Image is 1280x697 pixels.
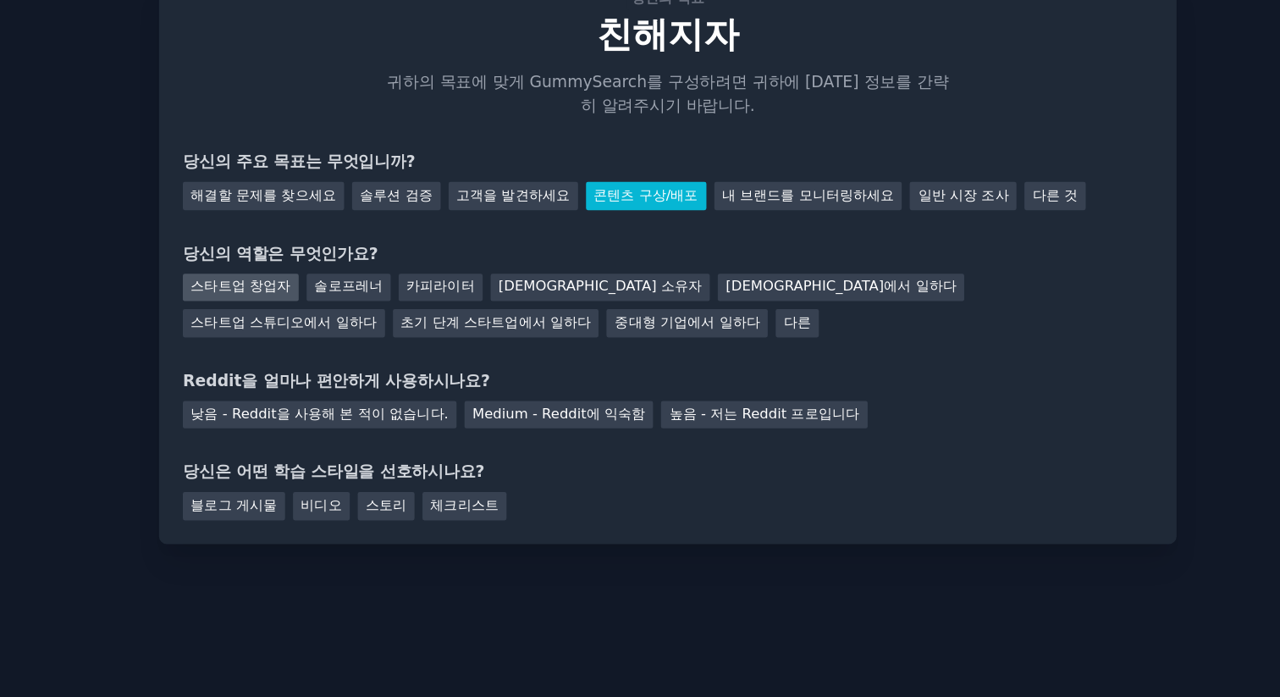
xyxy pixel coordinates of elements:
font: 솔로프레너 [377,274,428,286]
font: Reddit을 얼마나 편안하게 사용하시나요? [279,344,508,357]
font: 내 브랜드를 모니터링하세요 [681,207,809,219]
font: 중대형 기업에서 일하다 [600,301,709,313]
font: 당신은 어떤 학습 스타일을 선호하시나요? [279,412,504,425]
font: 다른 것 [912,207,946,219]
font: 일반 시장 조사 [826,207,894,219]
font: 비디오 [367,438,397,450]
font: 카피라이터 [445,274,496,286]
font: 높음 - 저는 Reddit 프로입니다 [641,369,782,381]
font: 콘텐츠 구상/배포 [585,207,663,219]
a: ← 뒤로 [261,628,299,641]
font: 체크리스트 [463,438,514,450]
font: [DEMOGRAPHIC_DATA]에서 일하다 [683,274,855,286]
font: 당신의 역할은 무엇인가요? [279,249,424,263]
font: 귀하의 목표에 맞게 GummySearch를 구성하려면 귀하에 [DATE] 정보를 간략히 알려주시기 바랍니다. [431,121,849,152]
font: 초기 단계 스타트업에서 일하다 [441,301,583,313]
font: 블로그 게시물 [284,438,349,450]
font: 다른 [726,301,747,313]
font: 고객을 발견하세요 [483,207,567,219]
font: 솔루션 검증 [411,207,465,219]
font: 스토리 [415,438,445,450]
font: 당신의 목표 [613,60,667,72]
font: 해결할 문제를 찾으세요 [284,207,393,219]
font: 스타트업 창업자 [284,274,359,286]
font: 낮음 - Reddit을 사용해 본 적이 없습니다. [284,369,477,381]
font: Medium - Reddit에 익숙함 [494,369,623,381]
font: 스타트업 스튜디오에서 일하다 [284,301,423,313]
font: [DEMOGRAPHIC_DATA] 소유자 [514,274,665,286]
font: 당신의 주요 목표는 무엇입니까? [279,180,452,194]
font: 친해지자 [588,77,693,108]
